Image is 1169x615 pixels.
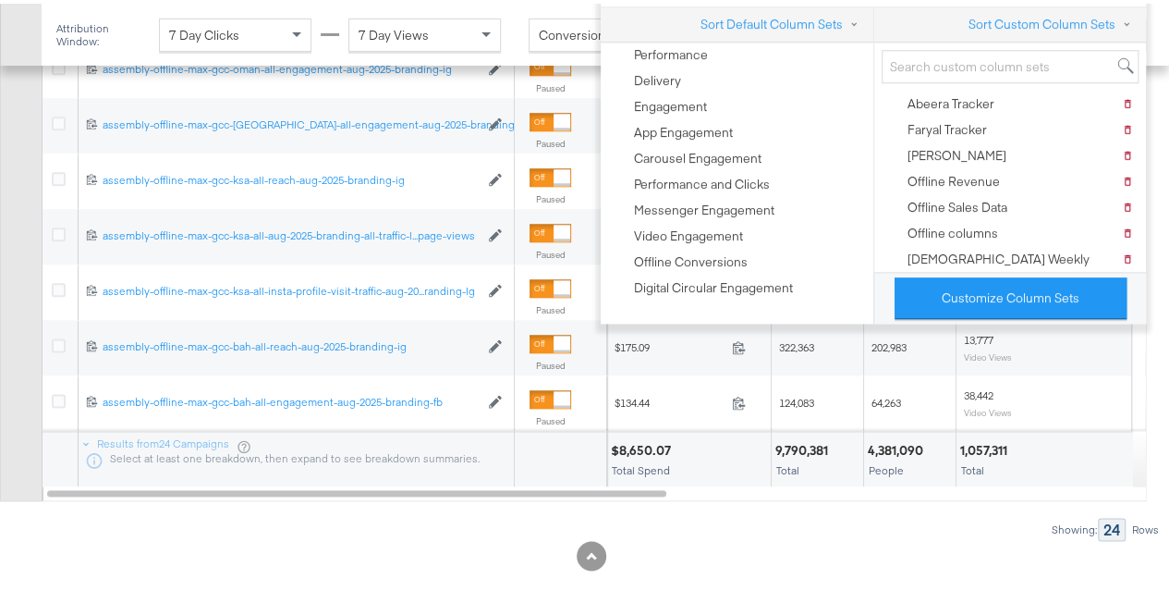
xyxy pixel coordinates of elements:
div: assembly-offline-max-gcc-oman-all-engagement-aug-2025-branding-ig [103,58,479,73]
a: assembly-offline-max-gcc-ksa-all-insta-profile-visit-traffic-aug-20...randing-Ig [103,280,479,296]
div: assembly-offline-max-gcc-[GEOGRAPHIC_DATA]-all-engagement-aug-2025-branding-fb [103,114,479,129]
span: Total Spend [612,460,670,474]
div: Rows [1131,520,1160,533]
span: $175.09 [615,337,725,351]
a: assembly-offline-max-gcc-ksa-all-aug-2025-branding-all-traffic-l...page-views [103,225,479,240]
div: 4,381,090 [868,438,929,456]
span: 202,983 [871,337,907,351]
a: assembly-offline-max-gcc-ksa-all-reach-aug-2025-branding-ig [103,169,479,185]
label: Paused [530,301,571,313]
div: Delivery [634,68,681,86]
label: Paused [530,134,571,146]
button: Customize Column Sets [895,274,1126,315]
span: 64,263 [871,392,901,406]
div: 1,057,311 [960,438,1013,456]
div: Abeera Tracker [907,92,994,109]
span: Total [776,460,799,474]
div: assembly-offline-max-gcc-ksa-all-aug-2025-branding-all-traffic-l...page-views [103,225,479,240]
div: App Engagement [634,120,733,138]
div: Engagement [634,94,707,112]
label: Paused [530,356,571,368]
div: assembly-offline-max-gcc-bah-all-engagement-aug-2025-branding-fb [103,391,479,406]
label: Paused [530,190,571,202]
div: Performance [634,43,708,60]
div: Offline columns [907,221,998,239]
span: 38,442 [964,385,993,399]
div: Video Engagement [634,224,743,241]
div: 9,790,381 [775,438,834,456]
div: assembly-offline-max-gcc-ksa-all-insta-profile-visit-traffic-aug-20...randing-Ig [103,280,479,295]
span: Conversion [539,23,605,40]
a: assembly-offline-max-gcc-oman-all-engagement-aug-2025-branding-ig [103,58,479,74]
sub: Video Views [964,403,1012,414]
div: Offline Sales Data [907,195,1007,213]
div: Offline Revenue [907,169,1000,187]
div: Showing: [1051,520,1098,533]
button: Sort Default Column Sets [700,11,866,31]
div: [PERSON_NAME] [907,143,1006,161]
input: Search custom column sets [882,46,1139,80]
div: Faryal Tracker [907,117,987,135]
span: 13,777 [964,329,993,343]
span: Total [961,460,984,474]
span: 124,083 [779,392,814,406]
div: Attribution Window: [55,18,150,44]
a: assembly-offline-max-gcc-bah-all-engagement-aug-2025-branding-fb [103,391,479,407]
label: Paused [530,79,571,91]
div: Performance and Clicks [634,172,770,190]
div: [DEMOGRAPHIC_DATA] Weekly [907,247,1090,264]
label: Paused [530,245,571,257]
div: Offline Conversions [634,250,748,267]
span: $134.44 [615,392,725,406]
span: 7 Day Views [359,23,429,40]
div: assembly-offline-max-gcc-bah-all-reach-aug-2025-branding-ig [103,336,479,351]
button: Sort Custom Column Sets [968,11,1139,31]
label: Paused [530,412,571,424]
sub: Video Views [964,348,1012,359]
span: 7 Day Clicks [169,23,239,40]
span: People [869,460,904,474]
a: assembly-offline-max-gcc-[GEOGRAPHIC_DATA]-all-engagement-aug-2025-branding-fb [103,114,479,129]
div: Messenger Engagement [634,198,774,215]
div: Carousel Engagement [634,146,761,164]
div: assembly-offline-max-gcc-ksa-all-reach-aug-2025-branding-ig [103,169,479,184]
div: Digital Circular Engagement [634,276,793,293]
div: $8,650.07 [611,438,676,456]
span: 322,363 [779,337,814,351]
a: assembly-offline-max-gcc-bah-all-reach-aug-2025-branding-ig [103,336,479,351]
div: 24 [1098,514,1126,537]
